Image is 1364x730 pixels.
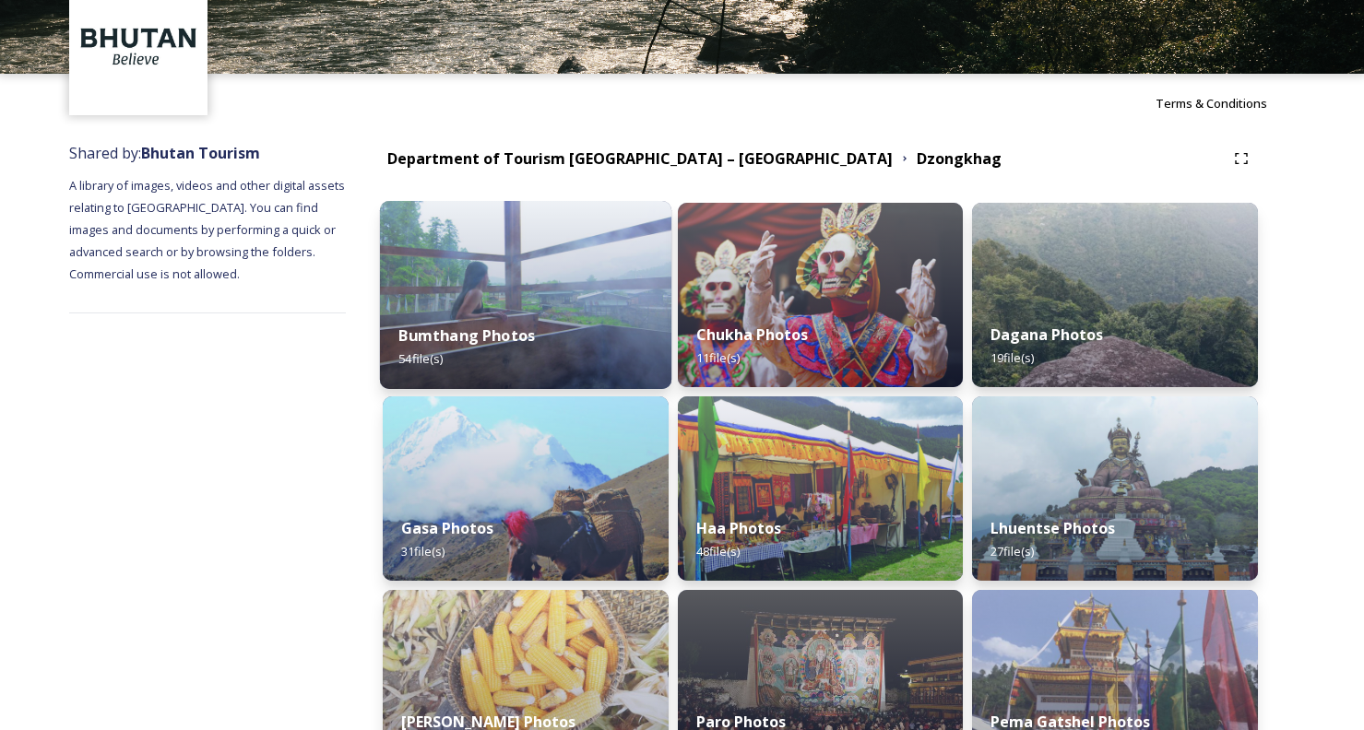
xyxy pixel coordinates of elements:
img: Haa%2520festival%2520story%2520image1.jpg [678,396,964,581]
strong: Bhutan Tourism [141,143,260,163]
strong: Dzongkhag [917,148,1002,169]
strong: Gasa Photos [401,518,493,538]
span: Shared by: [69,143,260,163]
img: gasa%2520story%2520image2.jpg [383,396,669,581]
img: hot%2520stone%2520bath.jpg [380,201,671,389]
strong: Lhuentse Photos [990,518,1115,538]
span: 54 file(s) [398,350,443,367]
span: 19 file(s) [990,349,1034,366]
span: 11 file(s) [696,349,740,366]
span: 27 file(s) [990,543,1034,559]
span: Terms & Conditions [1156,95,1267,112]
strong: Haa Photos [696,518,781,538]
a: Terms & Conditions [1156,92,1295,114]
strong: Chukha Photos [696,324,808,345]
img: Takila1%283%29.jpg [972,396,1258,581]
strong: Bumthang Photos [398,325,535,346]
strong: Dagana Photos [990,324,1103,345]
img: tshechu%2520story%2520image-8.jpg [678,203,964,387]
span: 48 file(s) [696,543,740,559]
img: stone%2520stairs2.jpg [972,203,1258,387]
span: A library of images, videos and other digital assets relating to [GEOGRAPHIC_DATA]. You can find ... [69,177,348,282]
span: 31 file(s) [401,543,445,559]
strong: Department of Tourism [GEOGRAPHIC_DATA] – [GEOGRAPHIC_DATA] [387,148,893,169]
